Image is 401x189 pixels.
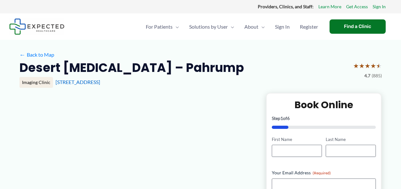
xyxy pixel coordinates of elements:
label: Your Email Address [272,170,376,176]
span: ★ [365,60,370,72]
a: Solutions by UserMenu Toggle [184,16,239,38]
span: Sign In [275,16,290,38]
div: Imaging Clinic [19,77,53,88]
h2: Book Online [272,99,376,111]
a: Get Access [346,3,368,11]
a: Learn More [318,3,341,11]
span: (Required) [313,171,331,175]
a: ←Back to Map [19,50,54,59]
label: Last Name [326,136,376,143]
strong: Providers, Clinics, and Staff: [258,4,314,9]
span: Menu Toggle [173,16,179,38]
span: (885) [372,72,382,80]
span: ★ [370,60,376,72]
img: Expected Healthcare Logo - side, dark font, small [9,18,64,35]
span: ★ [359,60,365,72]
span: ★ [376,60,382,72]
span: 6 [287,115,290,121]
p: Step of [272,116,376,121]
nav: Primary Site Navigation [141,16,323,38]
a: AboutMenu Toggle [239,16,270,38]
span: For Patients [146,16,173,38]
span: Register [300,16,318,38]
a: Find a Clinic [330,19,386,34]
a: For PatientsMenu Toggle [141,16,184,38]
span: Menu Toggle [228,16,234,38]
span: Menu Toggle [258,16,265,38]
span: ← [19,52,26,58]
span: About [244,16,258,38]
span: 4.7 [364,72,370,80]
a: Register [295,16,323,38]
span: 1 [280,115,283,121]
label: First Name [272,136,322,143]
a: Sign In [373,3,386,11]
a: [STREET_ADDRESS] [56,79,100,85]
span: ★ [353,60,359,72]
span: Solutions by User [189,16,228,38]
a: Sign In [270,16,295,38]
h2: Desert [MEDICAL_DATA] – Pahrump [19,60,244,75]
